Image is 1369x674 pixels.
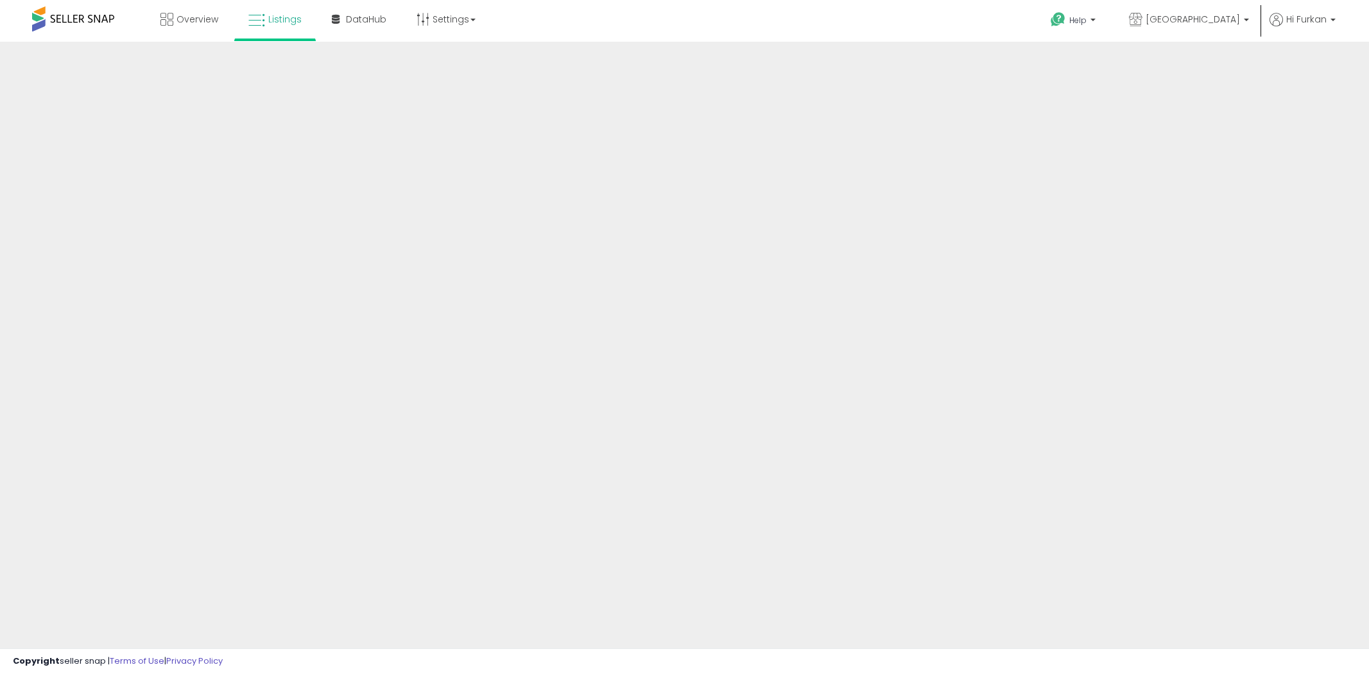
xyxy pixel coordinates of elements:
[1270,13,1336,42] a: Hi Furkan
[268,13,302,26] span: Listings
[1050,12,1066,28] i: Get Help
[1286,13,1327,26] span: Hi Furkan
[1069,15,1087,26] span: Help
[1146,13,1240,26] span: [GEOGRAPHIC_DATA]
[177,13,218,26] span: Overview
[346,13,386,26] span: DataHub
[1040,2,1108,42] a: Help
